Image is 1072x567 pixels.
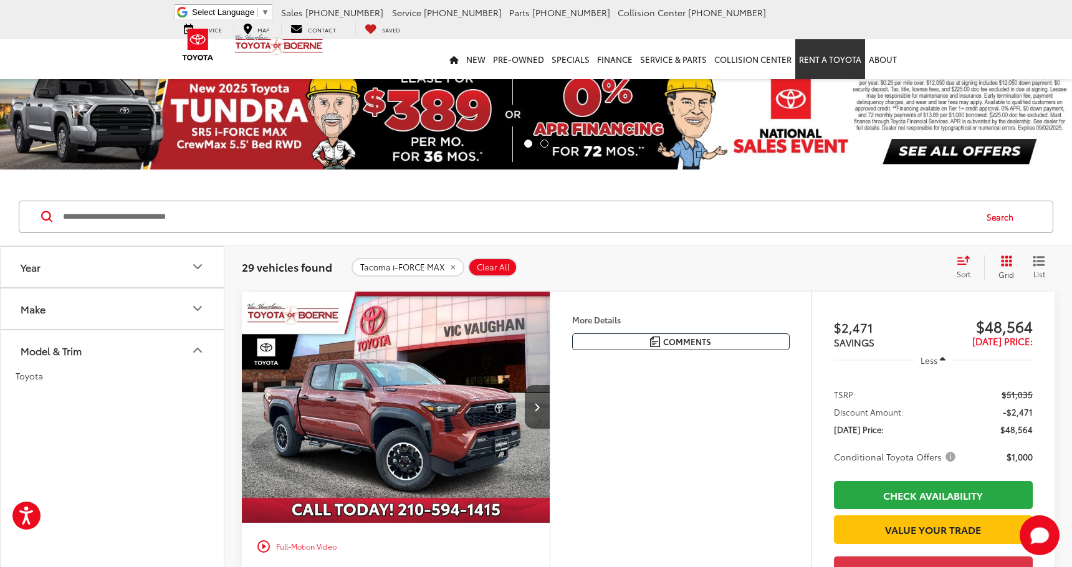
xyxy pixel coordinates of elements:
input: Search by Make, Model, or Keyword [62,202,975,232]
a: Map [234,22,279,35]
span: Comments [663,336,711,348]
button: Select sort value [950,255,984,280]
span: -$2,471 [1003,406,1033,418]
a: 2025 Toyota Tacoma TRD Off-Road 4WD Double Cab 5-ft bed2025 Toyota Tacoma TRD Off-Road 4WD Double... [241,292,551,523]
span: Tacoma i-FORCE MAX [360,262,445,272]
button: Conditional Toyota Offers [834,450,960,463]
span: Grid [998,269,1014,280]
a: Pre-Owned [489,39,548,79]
a: My Saved Vehicles [355,22,409,35]
img: Comments [650,336,660,347]
a: Rent a Toyota [795,39,865,79]
a: Collision Center [711,39,795,79]
span: [DATE] Price: [834,423,884,436]
span: $48,564 [933,317,1033,335]
span: Clear All [477,262,510,272]
span: [PHONE_NUMBER] [688,6,766,19]
button: MakeMake [1,288,225,329]
span: [PHONE_NUMBER] [424,6,502,19]
span: $1,000 [1007,450,1033,463]
button: YearYear [1,247,225,287]
button: Clear All [468,258,517,277]
span: $48,564 [1000,423,1033,436]
span: Select Language [192,7,254,17]
button: Less [915,349,952,371]
a: Service [175,22,231,35]
div: Make [190,301,205,316]
span: [DATE] Price: [972,334,1033,348]
div: 2025 Toyota Tacoma i-FORCE MAX TRD Off-Road i-FORCE MAX 0 [241,292,551,523]
span: SAVINGS [834,335,874,349]
button: Next image [525,385,550,429]
span: Conditional Toyota Offers [834,450,958,463]
span: Collision Center [618,6,686,19]
a: Home [446,39,462,79]
img: Toyota [175,24,221,65]
button: Search [975,201,1031,232]
a: Specials [548,39,593,79]
span: Sort [957,269,970,279]
a: New [462,39,489,79]
svg: Start Chat [1020,515,1060,555]
span: ​ [257,7,258,17]
button: Grid View [984,255,1023,280]
span: Service [392,6,421,19]
span: [PHONE_NUMBER] [532,6,610,19]
span: Less [921,355,937,366]
button: Comments [572,333,790,350]
img: Vic Vaughan Toyota of Boerne [234,34,323,55]
div: Model & Trim [21,345,82,356]
span: Parts [509,6,530,19]
a: Value Your Trade [834,515,1033,543]
div: Model & Trim [190,343,205,358]
span: Discount Amount: [834,406,904,418]
div: Year [21,261,41,273]
button: List View [1023,255,1055,280]
a: Check Availability [834,481,1033,509]
span: $51,035 [1002,388,1033,401]
span: TSRP: [834,388,856,401]
span: Toyota [16,369,43,382]
span: Saved [382,26,400,34]
button: Toggle Chat Window [1020,515,1060,555]
span: Sales [281,6,303,19]
a: Finance [593,39,636,79]
img: 2025 Toyota Tacoma TRD Off-Road 4WD Double Cab 5-ft bed [241,292,551,523]
span: 29 vehicles found [242,259,332,274]
a: About [865,39,901,79]
span: ▼ [261,7,269,17]
span: List [1033,269,1045,279]
span: $2,471 [834,318,934,336]
button: remove Tacoma%20i-FORCE%20MAX [352,258,464,277]
div: Year [190,259,205,274]
a: Service & Parts: Opens in a new tab [636,39,711,79]
a: Contact [281,22,345,35]
button: Model & TrimModel & Trim [1,330,225,371]
a: Select Language​ [192,7,269,17]
h4: More Details [572,315,790,324]
span: [PHONE_NUMBER] [305,6,383,19]
div: Make [21,303,45,315]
